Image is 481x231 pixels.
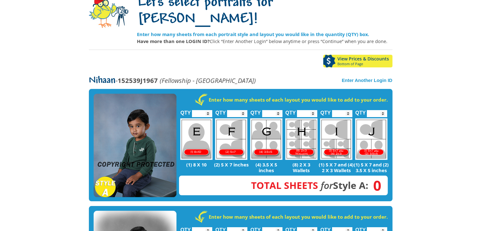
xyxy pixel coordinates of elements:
[250,118,282,160] img: G
[89,77,256,84] p: -
[249,162,284,173] p: (4) 3.5 X 5 inches
[284,162,319,173] p: (8) 2 X 3 Wallets
[209,97,388,103] strong: Enter how many sheets of each layout you would like to add to your order.
[323,55,392,67] a: View Prices & DiscountsBottom of Page
[89,76,115,86] span: Nihaan
[160,76,256,85] em: (Fellowship - [GEOGRAPHIC_DATA])
[137,38,210,44] strong: Have more than one LOGIN ID?
[180,103,191,119] label: QTY
[320,103,331,119] label: QTY
[209,214,388,220] strong: Enter how many sheets of each layout you would like to add to your order.
[179,162,214,167] p: (1) 8 X 10
[319,162,354,173] p: (1) 5 X 7 and (4) 2 X 3 Wallets
[321,179,333,192] em: for
[320,118,352,160] img: I
[137,38,392,45] p: Click “Enter Another Login” below anytime or press “Continue” when you are done.
[368,182,381,189] span: 0
[337,62,392,66] span: Bottom of Page
[180,118,213,160] img: E
[285,103,296,119] label: QTY
[285,118,318,160] img: H
[251,179,318,192] span: Total Sheets
[354,162,389,173] p: (1) 5 X 7 and (2) 3.5 X 5 inches
[215,118,247,160] img: F
[215,103,226,119] label: QTY
[355,118,387,160] img: J
[251,179,368,192] strong: Style A:
[118,76,158,85] strong: 152539J1967
[137,31,369,37] strong: Enter how many sheets from each portrait style and layout you would like in the quantity (QTY) box.
[342,78,392,83] a: Enter Another Login ID
[355,103,366,119] label: QTY
[214,162,249,167] p: (2) 5 X 7 inches
[250,103,261,119] label: QTY
[94,94,176,197] img: STYLE A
